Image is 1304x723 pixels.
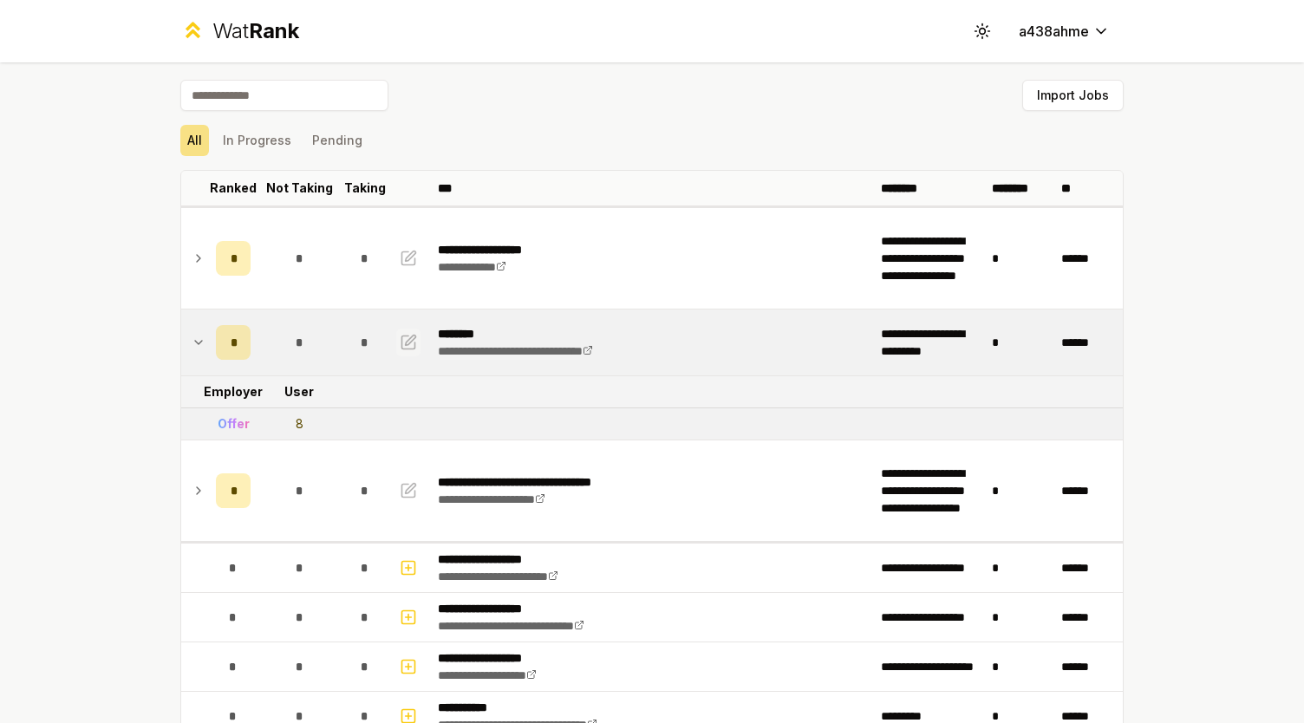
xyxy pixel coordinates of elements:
span: a438ahme [1019,21,1089,42]
p: Ranked [210,179,257,197]
td: Employer [209,376,258,407]
a: WatRank [180,17,299,45]
button: Pending [305,125,369,156]
div: 8 [296,415,303,433]
button: All [180,125,209,156]
div: Wat [212,17,299,45]
span: Rank [249,18,299,43]
button: Import Jobs [1022,80,1124,111]
td: User [258,376,341,407]
button: In Progress [216,125,298,156]
button: a438ahme [1005,16,1124,47]
p: Taking [344,179,386,197]
p: Not Taking [266,179,333,197]
div: Offer [218,415,250,433]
